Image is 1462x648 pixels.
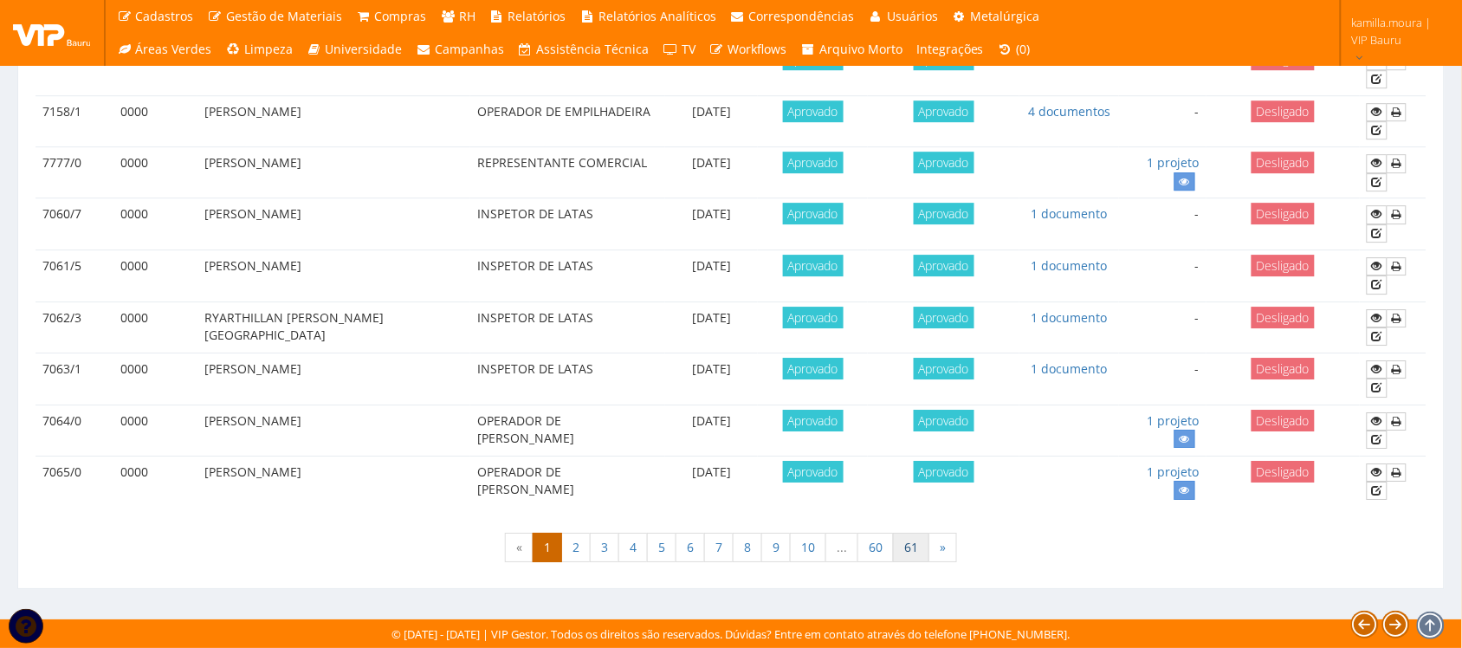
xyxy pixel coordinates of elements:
[783,152,844,173] span: Aprovado
[1017,41,1031,57] span: (0)
[470,95,665,147] td: OPERADOR DE EMPILHADEIRA
[470,198,665,250] td: INSPETOR DE LATAS
[113,353,197,405] td: 0000
[113,198,197,250] td: 0000
[197,353,471,405] td: [PERSON_NAME]
[136,41,212,57] span: Áreas Verdes
[676,533,705,562] a: 6
[657,33,703,66] a: TV
[783,358,844,379] span: Aprovado
[1032,257,1108,274] a: 1 documento
[1032,309,1108,326] a: 1 documento
[36,405,113,456] td: 7064/0
[1119,95,1206,147] td: -
[1028,103,1110,120] a: 4 documentos
[665,456,758,507] td: [DATE]
[1148,412,1200,429] a: 1 projeto
[590,533,619,562] a: 3
[113,301,197,353] td: 0000
[1119,198,1206,250] td: -
[1252,307,1315,328] span: Desligado
[36,456,113,507] td: 7065/0
[1032,205,1108,222] a: 1 documento
[971,8,1040,24] span: Metalúrgica
[825,533,858,562] span: ...
[914,307,974,328] span: Aprovado
[244,41,293,57] span: Limpeza
[1252,461,1315,483] span: Desligado
[914,461,974,483] span: Aprovado
[470,250,665,302] td: INSPETOR DE LATAS
[113,456,197,507] td: 0000
[537,41,650,57] span: Assistência Técnica
[665,95,758,147] td: [DATE]
[1148,154,1200,171] a: 1 projeto
[197,301,471,353] td: RYARTHILLAN [PERSON_NAME][GEOGRAPHIC_DATA]
[470,301,665,353] td: INSPETOR DE LATAS
[505,533,534,562] span: «
[914,203,974,224] span: Aprovado
[470,456,665,507] td: OPERADOR DE [PERSON_NAME]
[991,33,1038,66] a: (0)
[197,95,471,147] td: [PERSON_NAME]
[110,33,219,66] a: Áreas Verdes
[761,533,791,562] a: 9
[704,533,734,562] a: 7
[197,147,471,198] td: [PERSON_NAME]
[647,533,676,562] a: 5
[783,307,844,328] span: Aprovado
[36,147,113,198] td: 7777/0
[36,250,113,302] td: 7061/5
[893,533,929,562] a: 61
[749,8,855,24] span: Correspondências
[819,41,902,57] span: Arquivo Morto
[219,33,301,66] a: Limpeza
[375,8,427,24] span: Compras
[1119,44,1206,96] td: -
[197,198,471,250] td: [PERSON_NAME]
[728,41,787,57] span: Workflows
[887,8,938,24] span: Usuários
[783,255,844,276] span: Aprovado
[1252,203,1315,224] span: Desligado
[665,301,758,353] td: [DATE]
[665,353,758,405] td: [DATE]
[197,44,471,96] td: [PERSON_NAME]
[470,44,665,96] td: RECICLADOR
[410,33,512,66] a: Campanhas
[1252,152,1315,173] span: Desligado
[36,44,113,96] td: 7059/3
[1252,255,1315,276] span: Desligado
[790,533,826,562] a: 10
[928,533,957,562] a: Próxima »
[665,405,758,456] td: [DATE]
[533,533,562,562] span: 1
[226,8,342,24] span: Gestão de Materiais
[392,626,1071,643] div: © [DATE] - [DATE] | VIP Gestor. Todos os direitos são reservados. Dúvidas? Entre em contato atrav...
[508,8,566,24] span: Relatórios
[665,250,758,302] td: [DATE]
[36,198,113,250] td: 7060/7
[113,405,197,456] td: 0000
[857,533,894,562] a: 60
[1252,410,1315,431] span: Desligado
[783,461,844,483] span: Aprovado
[113,44,197,96] td: 0000
[36,301,113,353] td: 7062/3
[665,198,758,250] td: [DATE]
[618,533,648,562] a: 4
[1352,14,1439,49] span: kamilla.moura | VIP Bauru
[36,353,113,405] td: 7063/1
[914,255,974,276] span: Aprovado
[470,353,665,405] td: INSPETOR DE LATAS
[1119,250,1206,302] td: -
[1148,463,1200,480] a: 1 projeto
[914,152,974,173] span: Aprovado
[459,8,475,24] span: RH
[113,250,197,302] td: 0000
[113,147,197,198] td: 0000
[1032,360,1108,377] a: 1 documento
[136,8,194,24] span: Cadastros
[326,41,403,57] span: Universidade
[665,44,758,96] td: [DATE]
